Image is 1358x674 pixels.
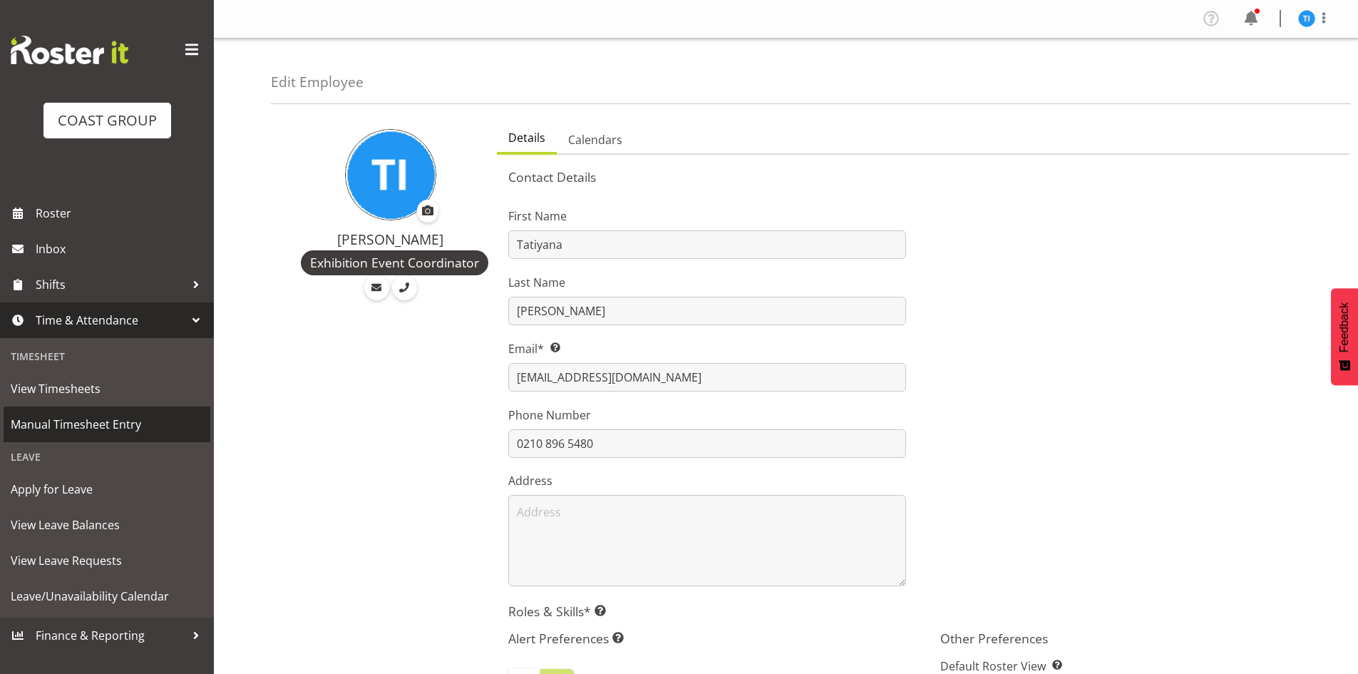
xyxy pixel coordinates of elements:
[11,586,203,607] span: Leave/Unavailability Calendar
[508,230,906,259] input: First Name
[11,378,203,399] span: View Timesheets
[11,550,203,571] span: View Leave Requests
[4,407,210,442] a: Manual Timesheet Entry
[11,36,128,64] img: Rosterit website logo
[4,507,210,543] a: View Leave Balances
[508,169,1338,185] h5: Contact Details
[508,340,906,357] label: Email*
[508,363,906,392] input: Email Address
[392,275,417,300] a: Call Employee
[508,603,1338,619] h5: Roles & Skills*
[508,630,906,646] h5: Alert Preferences
[508,429,906,458] input: Phone Number
[508,472,906,489] label: Address
[364,275,389,300] a: Email Employee
[36,310,185,331] span: Time & Attendance
[508,208,906,225] label: First Name
[4,371,210,407] a: View Timesheets
[1298,10,1315,27] img: tatiyana-isaac10120.jpg
[508,129,545,146] span: Details
[4,342,210,371] div: Timesheet
[508,274,906,291] label: Last Name
[36,238,207,260] span: Inbox
[508,297,906,325] input: Last Name
[271,74,364,90] h4: Edit Employee
[310,253,479,272] span: Exhibition Event Coordinator
[345,129,436,220] img: tatiyana-isaac10120.jpg
[4,543,210,578] a: View Leave Requests
[58,110,157,131] div: COAST GROUP
[1331,288,1358,385] button: Feedback - Show survey
[4,578,210,614] a: Leave/Unavailability Calendar
[11,479,203,500] span: Apply for Leave
[508,407,906,424] label: Phone Number
[4,442,210,471] div: Leave
[301,232,480,247] h4: [PERSON_NAME]
[36,203,207,224] span: Roster
[1338,302,1351,352] span: Feedback
[36,625,185,646] span: Finance & Reporting
[11,414,203,435] span: Manual Timesheet Entry
[11,514,203,536] span: View Leave Balances
[568,131,622,148] span: Calendars
[36,274,185,295] span: Shifts
[4,471,210,507] a: Apply for Leave
[940,630,1338,646] h5: Other Preferences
